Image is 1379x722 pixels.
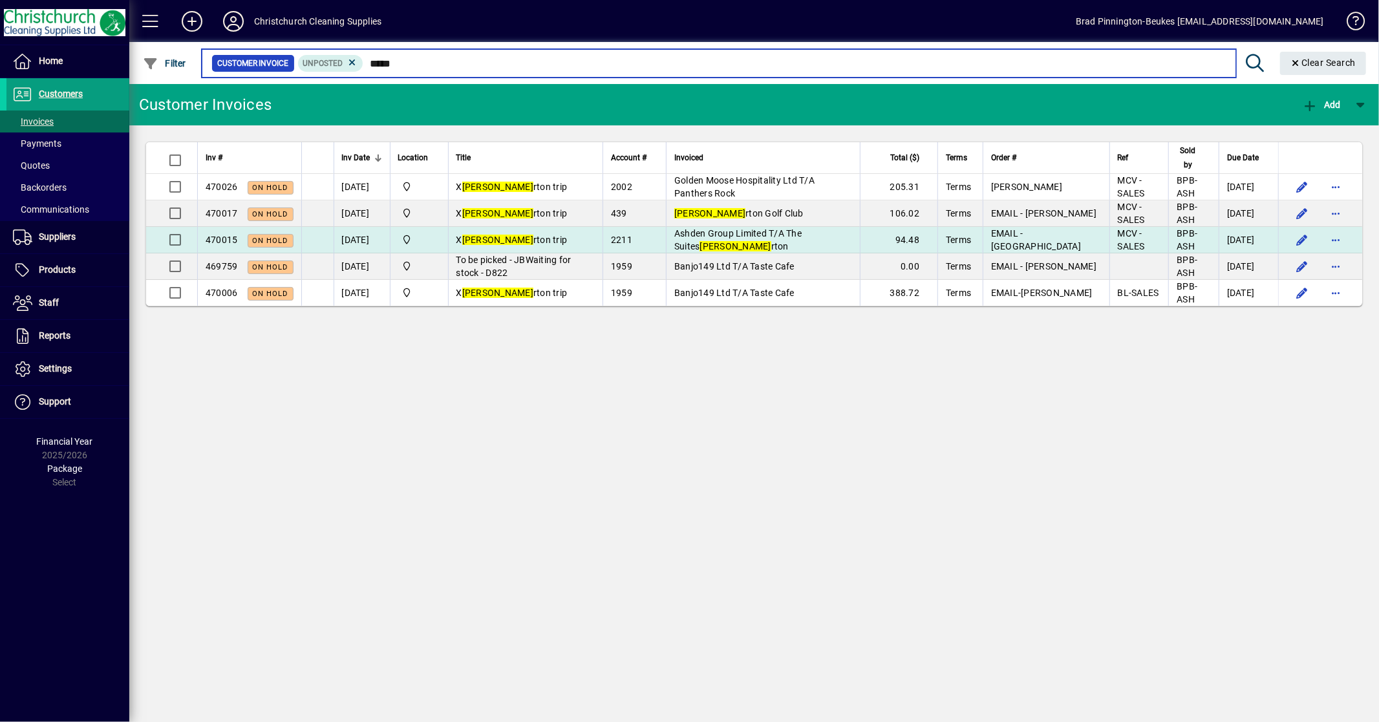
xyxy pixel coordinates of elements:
span: Terms [946,288,971,298]
a: Settings [6,353,129,385]
span: Invoices [13,116,54,127]
div: Inv # [206,151,294,165]
button: More options [1325,229,1346,250]
td: 388.72 [860,280,937,306]
td: 106.02 [860,200,937,227]
span: Package [47,463,82,474]
span: Clear Search [1290,58,1356,68]
span: Filter [143,58,186,69]
span: X rton trip [456,208,568,218]
button: Add [1299,93,1344,116]
span: Settings [39,363,72,374]
a: Knowledge Base [1337,3,1363,45]
span: Banjo149 Ltd T/A Taste Cafe [674,288,795,298]
div: Christchurch Cleaning Supplies [254,11,381,32]
button: Edit [1292,282,1312,303]
div: Customer Invoices [139,94,272,115]
span: Christchurch Cleaning Supplies Ltd [398,286,440,300]
td: [DATE] [1219,253,1278,280]
span: Terms [946,208,971,218]
span: Christchurch Cleaning Supplies Ltd [398,180,440,194]
span: BPB-ASH [1177,202,1197,225]
span: Ashden Group Limited T/A The Suites rton [674,228,802,251]
span: Customer Invoice [217,57,289,70]
span: Golden Moose Hospitality Ltd T/A Panthers Rock [674,175,815,198]
div: Total ($) [868,151,931,165]
button: Filter [140,52,189,75]
td: [DATE] [1219,227,1278,253]
span: Backorders [13,182,67,193]
div: Inv Date [342,151,382,165]
span: MCV - SALES [1118,175,1145,198]
em: [PERSON_NAME] [462,208,533,218]
span: Christchurch Cleaning Supplies Ltd [398,233,440,247]
span: 469759 [206,261,238,271]
span: Payments [13,138,61,149]
button: Profile [213,10,254,33]
span: EMAIL-[PERSON_NAME] [991,288,1093,298]
span: 470017 [206,208,238,218]
span: EMAIL - [GEOGRAPHIC_DATA] [991,228,1081,251]
a: Support [6,386,129,418]
div: Title [456,151,595,165]
span: BPB-ASH [1177,281,1197,304]
span: X rton trip [456,288,568,298]
span: Add [1302,100,1341,110]
span: [PERSON_NAME] [991,182,1062,192]
span: BL-SALES [1118,288,1159,298]
button: More options [1325,256,1346,277]
span: BPB-ASH [1177,175,1197,198]
span: Staff [39,297,59,308]
a: Communications [6,198,129,220]
span: Title [456,151,471,165]
em: [PERSON_NAME] [462,288,533,298]
span: BPB-ASH [1177,228,1197,251]
span: Ref [1118,151,1129,165]
a: Home [6,45,129,78]
span: MCV - SALES [1118,202,1145,225]
span: Total ($) [890,151,919,165]
span: 2211 [611,235,632,245]
span: 470006 [206,288,238,298]
span: To be picked - JBWaiting for stock - D822 [456,255,572,278]
span: 1959 [611,261,632,271]
span: Financial Year [37,436,93,447]
span: BPB-ASH [1177,255,1197,278]
span: Products [39,264,76,275]
a: Quotes [6,154,129,176]
button: Edit [1292,203,1312,224]
button: Add [171,10,213,33]
span: Support [39,396,71,407]
a: Payments [6,133,129,154]
td: [DATE] [1219,200,1278,227]
span: EMAIL - [PERSON_NAME] [991,261,1096,271]
a: Invoices [6,111,129,133]
td: [DATE] [1219,280,1278,306]
span: Due Date [1227,151,1259,165]
div: Order # [991,151,1102,165]
span: On hold [253,210,288,218]
span: Inv Date [342,151,370,165]
td: [DATE] [334,227,390,253]
em: [PERSON_NAME] [462,235,533,245]
em: [PERSON_NAME] [674,208,745,218]
span: Terms [946,261,971,271]
span: Communications [13,204,89,215]
span: Unposted [303,59,343,68]
span: Christchurch Cleaning Supplies Ltd [398,206,440,220]
span: On hold [253,237,288,245]
td: 205.31 [860,174,937,200]
td: [DATE] [334,200,390,227]
span: 470026 [206,182,238,192]
span: Account # [611,151,647,165]
span: Suppliers [39,231,76,242]
button: More options [1325,176,1346,197]
td: 94.48 [860,227,937,253]
span: On hold [253,184,288,192]
div: Due Date [1227,151,1270,165]
span: 439 [611,208,627,218]
span: Inv # [206,151,222,165]
span: 1959 [611,288,632,298]
span: MCV - SALES [1118,228,1145,251]
span: 2002 [611,182,632,192]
